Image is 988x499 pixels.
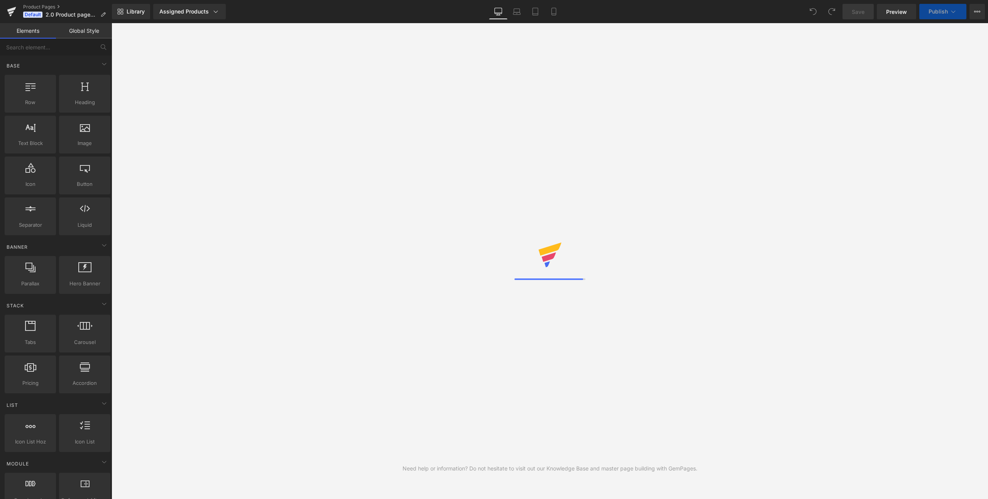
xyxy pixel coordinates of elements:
[61,139,108,147] span: Image
[526,4,545,19] a: Tablet
[7,98,54,106] span: Row
[61,379,108,387] span: Accordion
[56,23,112,39] a: Global Style
[23,4,112,10] a: Product Pages
[61,280,108,288] span: Hero Banner
[545,4,563,19] a: Mobile
[7,379,54,387] span: Pricing
[805,4,821,19] button: Undo
[61,180,108,188] span: Button
[6,302,25,309] span: Stack
[877,4,916,19] a: Preview
[969,4,985,19] button: More
[61,98,108,106] span: Heading
[6,243,29,251] span: Banner
[23,12,42,18] span: Default
[489,4,508,19] a: Desktop
[403,464,697,473] div: Need help or information? Do not hesitate to visit out our Knowledge Base and master page buildin...
[159,8,220,15] div: Assigned Products
[886,8,907,16] span: Preview
[508,4,526,19] a: Laptop
[61,221,108,229] span: Liquid
[7,180,54,188] span: Icon
[46,12,97,18] span: 2.0 Product pages - [DATE] 6:34:2
[61,338,108,346] span: Carousel
[6,401,19,409] span: List
[7,139,54,147] span: Text Block
[7,338,54,346] span: Tabs
[7,280,54,288] span: Parallax
[112,4,150,19] a: New Library
[919,4,966,19] button: Publish
[6,62,21,69] span: Base
[61,438,108,446] span: Icon List
[824,4,839,19] button: Redo
[7,221,54,229] span: Separator
[852,8,864,16] span: Save
[6,460,30,467] span: Module
[7,438,54,446] span: Icon List Hoz
[127,8,145,15] span: Library
[929,8,948,15] span: Publish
